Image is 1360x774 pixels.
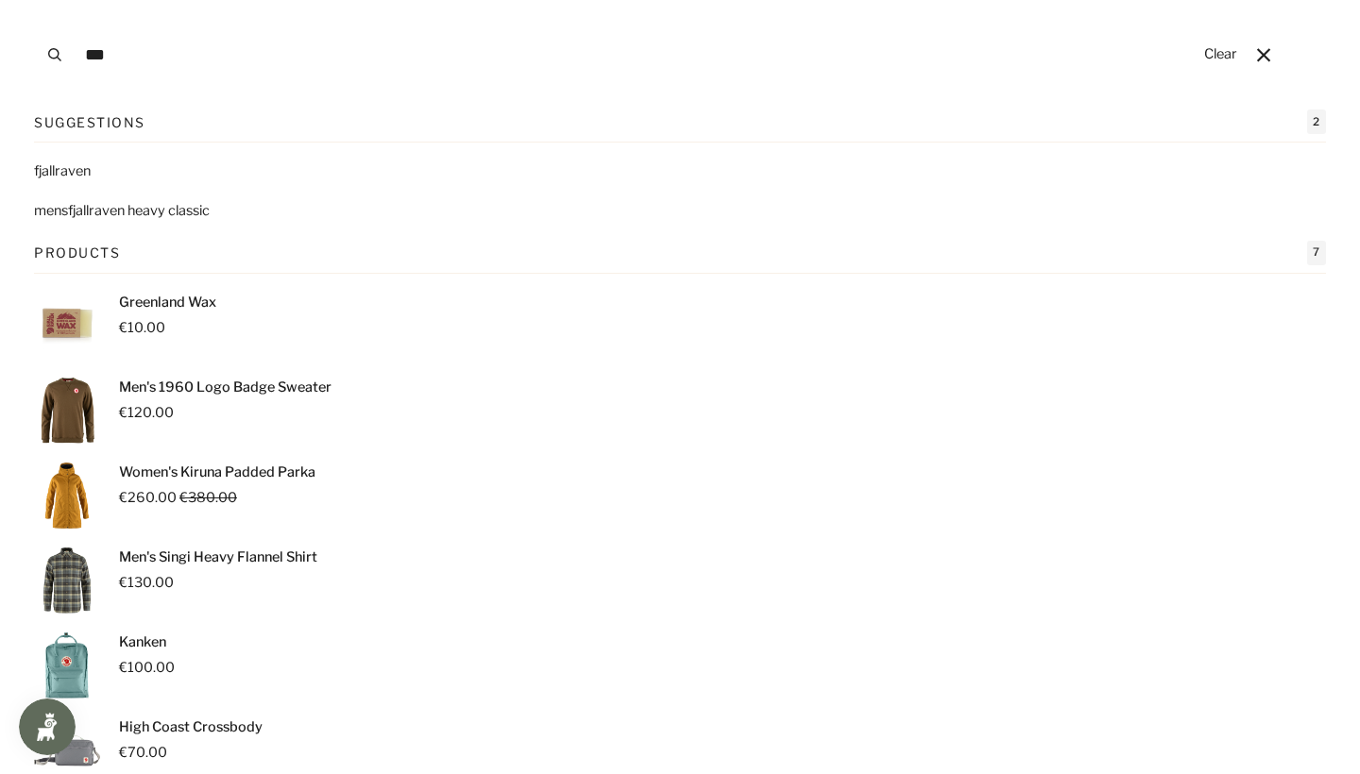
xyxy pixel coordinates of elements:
p: Kanken [119,632,175,653]
a: mensfjallraven heavy classic [34,201,1326,222]
a: Kanken €100.00 [34,632,1326,698]
p: Greenland Wax [119,293,216,313]
span: €10.00 [119,319,165,336]
span: €100.00 [119,659,175,676]
span: €120.00 [119,404,174,421]
p: Suggestions [34,112,145,132]
a: Men's 1960 Logo Badge Sweater €120.00 [34,378,1326,444]
img: Women's Kiruna Padded Parka [34,463,100,529]
img: Kanken [34,632,100,698]
a: fjallraven [34,161,1326,182]
span: llraven heavy classic [83,202,210,219]
iframe: Button to open loyalty program pop-up [19,698,76,755]
mark: fja [34,162,49,179]
span: €130.00 [119,574,174,591]
p: High Coast Crossbody [119,717,263,738]
span: 2 [1307,109,1326,134]
a: Men's Singi Heavy Flannel Shirt €130.00 [34,547,1326,614]
span: llraven [49,162,91,179]
mark: fja [68,202,83,219]
img: Men's Singi Heavy Flannel Shirt [34,547,100,614]
p: Women's Kiruna Padded Parka [119,463,315,483]
p: Products [34,243,120,262]
img: Men's 1960 Logo Badge Sweater [34,378,100,444]
a: Women's Kiruna Padded Parka €260.00 €380.00 [34,463,1326,529]
ul: Suggestions [34,161,1326,221]
span: €260.00 [119,489,177,506]
img: Greenland Wax [34,293,100,359]
span: €380.00 [179,489,237,506]
a: Greenland Wax €10.00 [34,293,1326,359]
p: Men's Singi Heavy Flannel Shirt [119,547,317,568]
span: 7 [1307,241,1326,265]
span: €70.00 [119,744,167,761]
span: mens [34,202,68,219]
p: Men's 1960 Logo Badge Sweater [119,378,331,398]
